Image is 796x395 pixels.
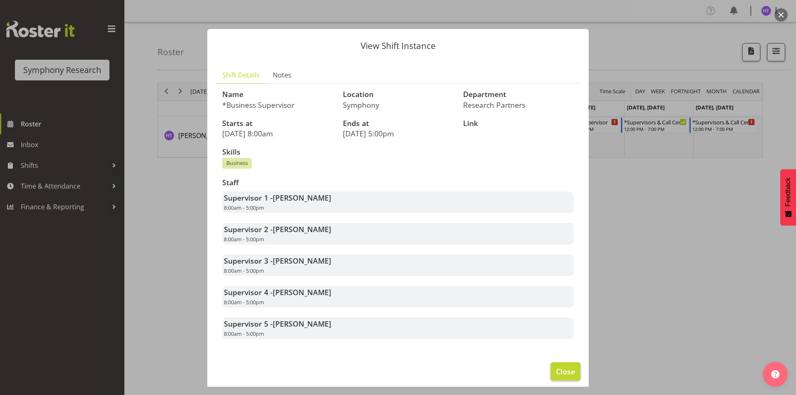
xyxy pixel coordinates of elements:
h3: Staff [222,179,574,187]
span: [PERSON_NAME] [273,224,331,234]
button: Close [551,362,580,380]
strong: Supervisor 3 - [224,256,331,266]
span: Close [556,366,575,377]
span: Business [226,159,248,167]
p: Research Partners [463,100,574,109]
h3: Location [343,90,454,99]
span: [PERSON_NAME] [273,193,331,203]
span: Feedback [784,177,792,206]
strong: Supervisor 4 - [224,287,331,297]
span: 8:00am - 5:00pm [224,235,264,243]
span: Shift Details [222,70,260,80]
span: 8:00am - 5:00pm [224,204,264,211]
strong: Supervisor 2 - [224,224,331,234]
strong: Supervisor 1 - [224,193,331,203]
p: [DATE] 8:00am [222,129,333,138]
p: View Shift Instance [216,41,580,50]
h3: Starts at [222,119,333,128]
p: [DATE] 5:00pm [343,129,454,138]
p: *Business Supervisor [222,100,333,109]
span: [PERSON_NAME] [273,319,331,329]
h3: Skills [222,148,574,156]
span: 8:00am - 5:00pm [224,298,264,306]
img: help-xxl-2.png [771,370,779,378]
h3: Department [463,90,574,99]
span: 8:00am - 5:00pm [224,330,264,337]
h3: Ends at [343,119,454,128]
h3: Name [222,90,333,99]
h3: Link [463,119,574,128]
strong: Supervisor 5 - [224,319,331,329]
button: Feedback - Show survey [780,169,796,225]
span: Notes [273,70,291,80]
p: Symphony [343,100,454,109]
span: [PERSON_NAME] [273,256,331,266]
span: [PERSON_NAME] [273,287,331,297]
span: 8:00am - 5:00pm [224,267,264,274]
